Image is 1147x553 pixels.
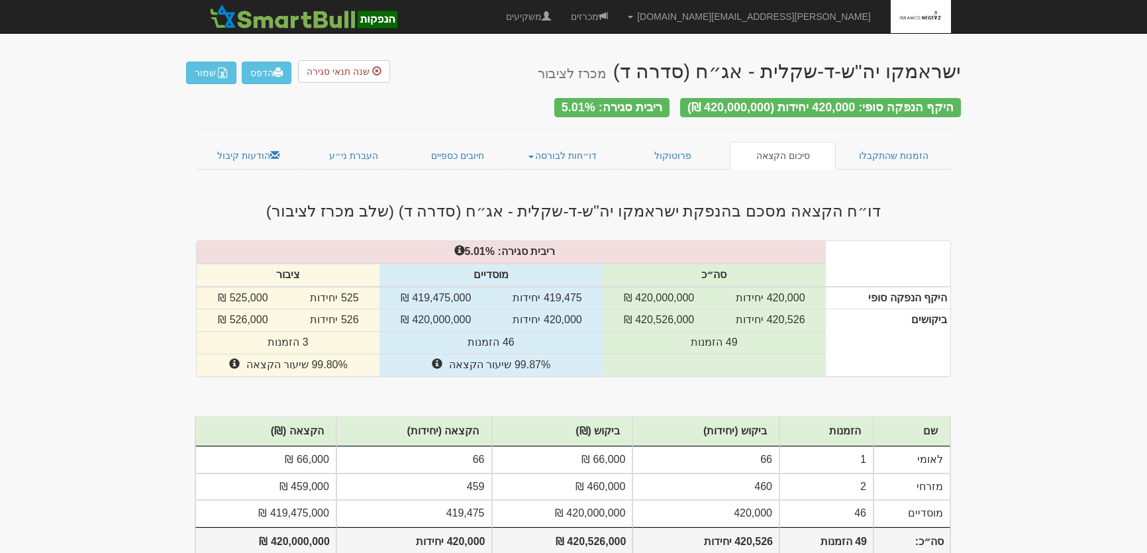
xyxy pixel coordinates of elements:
td: 420,000,000 ₪ [603,287,715,309]
a: סיכום הקצאה [730,142,836,170]
a: חיובים כספיים [406,142,509,170]
th: שם [873,417,950,446]
td: מוסדיים [873,500,950,527]
th: הקצאה (₪) [195,417,336,446]
span: שנה תנאי סגירה [307,66,370,77]
a: הודעות קיבול [196,142,301,170]
strong: ריבית סגירה: [497,246,555,257]
span: 5.01 [465,246,485,257]
div: היקף הנפקה סופי: 420,000 יחידות (420,000,000 ₪) [680,98,961,117]
img: SmartBull Logo [206,3,401,30]
td: 46 הזמנות [379,332,603,354]
div: ריבית סגירה: 5.01% [554,98,670,117]
th: מוסדיים [379,264,603,287]
td: 420,000 יחידות [492,309,603,332]
td: מזרחי [873,474,950,501]
th: ביקושים [826,309,950,376]
td: לאומי [873,446,950,474]
td: 66 [632,446,779,474]
td: 420,526 יחידות [715,309,826,332]
th: הזמנות [779,417,873,446]
td: 459,000 ₪ [195,474,336,501]
td: 419,475 יחידות [492,287,603,309]
a: הזמנות שהתקבלו [836,142,951,170]
a: פרוטוקול [616,142,730,170]
td: 49 הזמנות [603,332,826,354]
th: היקף הנפקה סופי [826,287,950,309]
td: 66 [336,446,492,474]
td: 419,475,000 ₪ [379,287,492,309]
td: 66,000 ₪ [195,446,336,474]
td: 1 [779,446,873,474]
a: דו״חות לבורסה [509,142,617,170]
td: 459 [336,474,492,501]
td: 420,000 [632,500,779,527]
a: הדפס [242,62,291,84]
td: 3 הזמנות [197,332,379,354]
td: 46 [779,500,873,527]
td: 2 [779,474,873,501]
td: 460 [632,474,779,501]
td: 525 יחידות [289,287,379,309]
th: ביקוש (יחידות) [632,417,779,446]
td: 420,526,000 ₪ [603,309,715,332]
th: סה״כ [603,264,826,287]
a: העברת ני״ע [301,142,407,170]
td: 420,000 יחידות [715,287,826,309]
th: ביקוש (₪) [492,417,633,446]
div: ישראמקו יה"ש-ד-שקלית - אג״ח (סדרה ד) [538,60,961,82]
small: מכרז לציבור [538,66,606,81]
td: 419,475 [336,500,492,527]
th: הקצאה (יחידות) [336,417,492,446]
h3: דו״ח הקצאה מסכם בהנפקת ישראמקו יה"ש-ד-שקלית - אג״ח (סדרה ד) (שלב מכרז לציבור) [186,203,961,220]
td: 99.87% שיעור הקצאה [379,354,603,376]
td: 526 יחידות [289,309,379,332]
td: 420,000,000 ₪ [492,500,633,527]
img: excel-file-white.png [217,68,228,78]
div: % [190,244,832,260]
td: 419,475,000 ₪ [195,500,336,527]
th: ציבור [197,264,379,287]
td: 66,000 ₪ [492,446,633,474]
td: 99.80% שיעור הקצאה [197,354,379,376]
td: 526,000 ₪ [197,309,289,332]
td: 420,000,000 ₪ [379,309,492,332]
button: שנה תנאי סגירה [298,60,390,83]
td: 525,000 ₪ [197,287,289,309]
button: שמור [186,62,236,84]
td: 460,000 ₪ [492,474,633,501]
